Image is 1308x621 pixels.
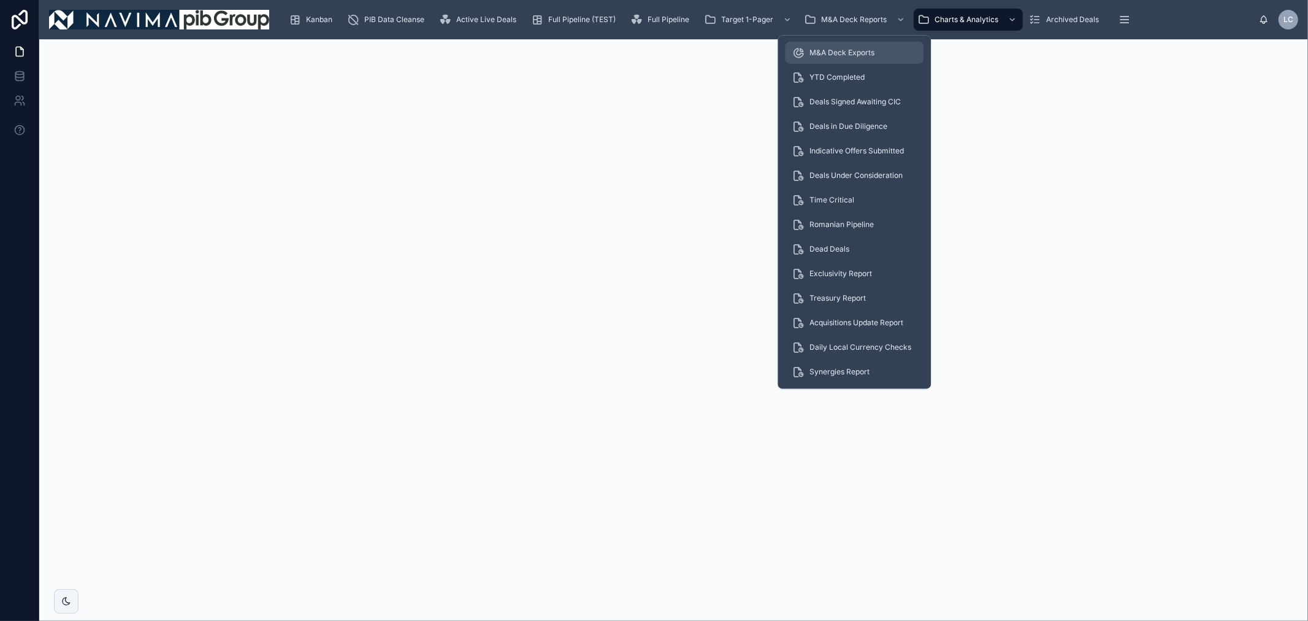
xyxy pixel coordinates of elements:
a: Treasury Report [785,287,924,309]
a: Exclusivity Report [785,263,924,285]
a: Kanban [285,9,341,31]
a: Dead Deals [785,238,924,260]
span: Dead Deals [809,244,849,254]
span: Daily Local Currency Checks [809,342,911,352]
a: Daily Local Currency Checks [785,336,924,358]
span: Deals in Due Diligence [809,121,887,131]
span: M&A Deck Exports [809,48,874,58]
span: Kanban [306,15,332,25]
a: Deals Under Consideration [785,164,924,187]
a: Acquisitions Update Report [785,312,924,334]
span: Full Pipeline (TEST) [548,15,616,25]
span: Full Pipeline [648,15,689,25]
span: Indicative Offers Submitted [809,146,904,156]
span: PIB Data Cleanse [364,15,424,25]
span: LC [1283,15,1293,25]
a: M&A Deck Reports [800,9,911,31]
a: M&A Deck Exports [785,42,924,64]
span: Synergies Report [809,367,870,377]
a: Full Pipeline [627,9,698,31]
span: Acquisitions Update Report [809,318,903,328]
a: Deals Signed Awaiting CIC [785,91,924,113]
span: Active Live Deals [456,15,516,25]
span: Treasury Report [809,293,866,303]
a: Target 1-Pager [700,9,798,31]
a: Charts & Analytics [914,9,1023,31]
a: Full Pipeline (TEST) [527,9,624,31]
a: Romanian Pipeline [785,214,924,236]
a: Synergies Report [785,361,924,383]
span: Charts & Analytics [935,15,998,25]
span: M&A Deck Reports [821,15,887,25]
span: Time Critical [809,195,854,205]
a: Time Critical [785,189,924,211]
a: Archived Deals [1025,9,1107,31]
span: Romanian Pipeline [809,220,874,229]
span: Deals Signed Awaiting CIC [809,97,901,107]
div: scrollable content [279,6,1259,33]
a: Deals in Due Diligence [785,115,924,137]
span: Exclusivity Report [809,269,872,279]
img: App logo [49,10,269,29]
span: Deals Under Consideration [809,171,903,180]
span: YTD Completed [809,72,865,82]
a: Active Live Deals [435,9,525,31]
a: YTD Completed [785,66,924,88]
a: PIB Data Cleanse [343,9,433,31]
span: Archived Deals [1046,15,1099,25]
a: Indicative Offers Submitted [785,140,924,162]
span: Target 1-Pager [721,15,773,25]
